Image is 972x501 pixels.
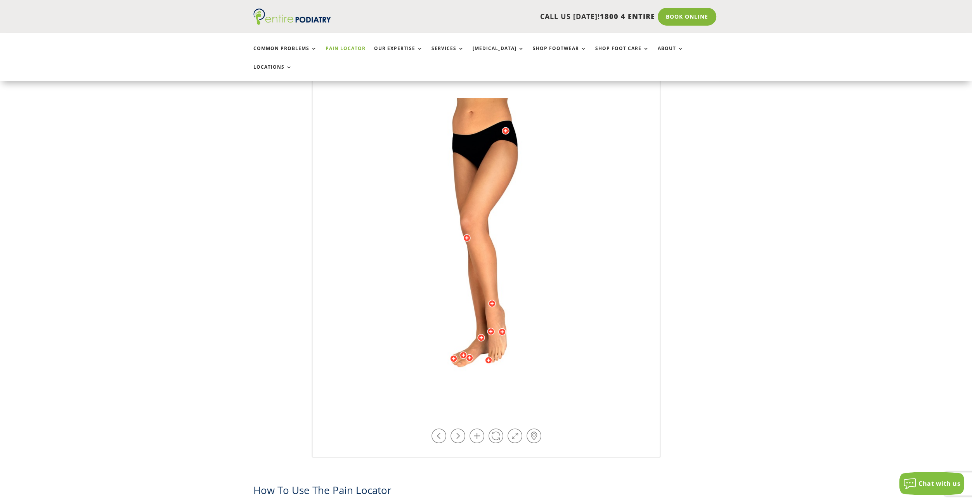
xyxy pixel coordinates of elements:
[253,19,331,26] a: Entire Podiatry
[450,428,465,443] a: Rotate right
[595,46,649,62] a: Shop Foot Care
[361,12,655,22] p: CALL US [DATE]!
[918,479,960,488] span: Chat with us
[326,46,366,62] a: Pain Locator
[379,98,593,408] img: 118.jpg
[253,64,292,81] a: Locations
[431,46,464,62] a: Services
[253,483,719,501] h2: How To Use The Pain Locator
[489,428,503,443] a: Play / Stop
[374,46,423,62] a: Our Expertise
[253,9,331,25] img: logo (1)
[899,472,964,495] button: Chat with us
[600,12,655,21] span: 1800 4 ENTIRE
[473,46,524,62] a: [MEDICAL_DATA]
[470,428,484,443] a: Zoom in / out
[658,46,684,62] a: About
[658,8,716,26] a: Book Online
[431,428,446,443] a: Rotate left
[508,428,522,443] a: Full Screen on / off
[527,428,541,443] a: Hot-spots on / off
[253,46,317,62] a: Common Problems
[533,46,587,62] a: Shop Footwear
